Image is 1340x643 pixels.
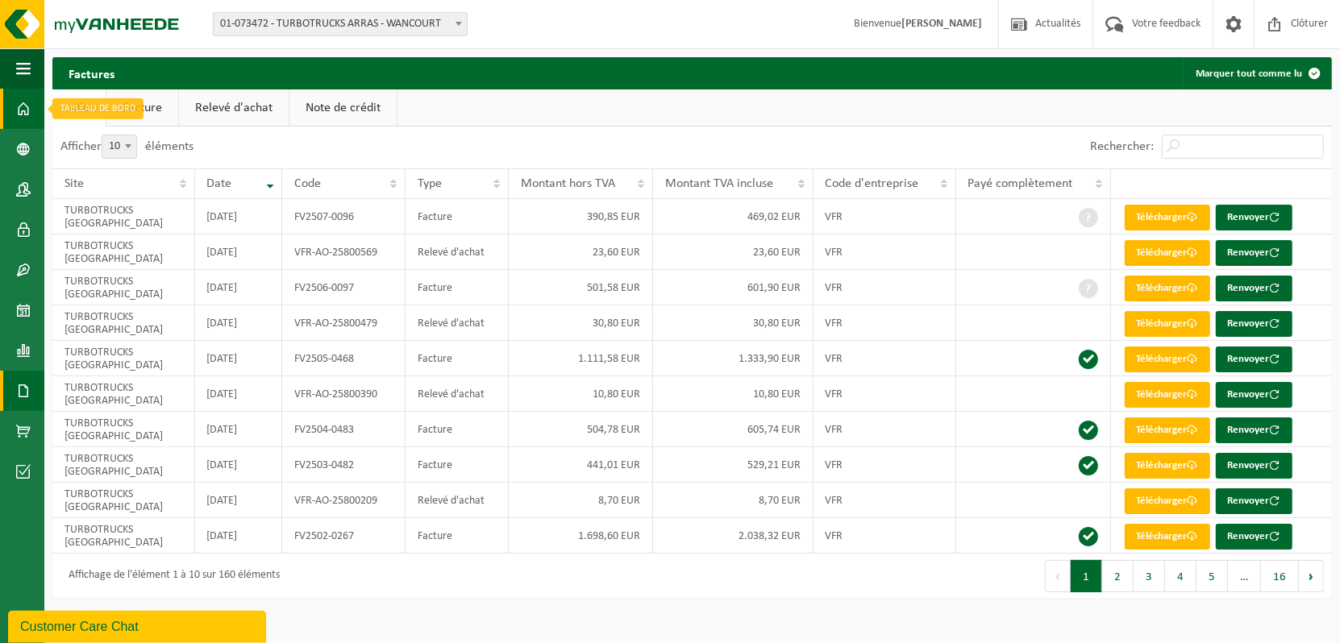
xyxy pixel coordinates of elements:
[1196,560,1228,592] button: 5
[195,483,283,518] td: [DATE]
[52,447,195,483] td: TURBOTRUCKS [GEOGRAPHIC_DATA]
[814,234,956,270] td: VFR
[826,177,919,190] span: Code d'entreprise
[1216,453,1292,479] button: Renvoyer
[406,412,509,447] td: Facture
[1102,560,1134,592] button: 2
[52,376,195,412] td: TURBOTRUCKS [GEOGRAPHIC_DATA]
[521,177,615,190] span: Montant hors TVA
[195,270,283,305] td: [DATE]
[665,177,773,190] span: Montant TVA incluse
[1125,205,1210,230] a: Télécharger
[60,140,194,153] label: Afficher éléments
[814,376,956,412] td: VFR
[814,518,956,554] td: VFR
[282,199,406,234] td: FV2507-0096
[814,341,956,376] td: VFR
[102,135,136,158] span: 10
[814,305,956,341] td: VFR
[653,483,813,518] td: 8,70 EUR
[1228,560,1261,592] span: …
[282,483,406,518] td: VFR-AO-25800209
[406,341,509,376] td: Facture
[1165,560,1196,592] button: 4
[1125,488,1210,514] a: Télécharger
[1299,560,1324,592] button: Next
[1216,276,1292,301] button: Renvoyer
[195,305,283,341] td: [DATE]
[1125,453,1210,479] a: Télécharger
[509,199,653,234] td: 390,85 EUR
[653,270,813,305] td: 601,90 EUR
[1125,524,1210,550] a: Télécharger
[1125,382,1210,408] a: Télécharger
[509,376,653,412] td: 10,80 EUR
[207,177,232,190] span: Date
[509,234,653,270] td: 23,60 EUR
[52,234,195,270] td: TURBOTRUCKS [GEOGRAPHIC_DATA]
[406,199,509,234] td: Facture
[60,562,280,591] div: Affichage de l'élément 1 à 10 sur 160 éléments
[282,305,406,341] td: VFR-AO-25800479
[179,89,289,127] a: Relevé d'achat
[1216,346,1292,372] button: Renvoyer
[282,270,406,305] td: FV2506-0097
[102,135,137,159] span: 10
[1216,205,1292,230] button: Renvoyer
[1216,311,1292,337] button: Renvoyer
[195,376,283,412] td: [DATE]
[653,234,813,270] td: 23,60 EUR
[1183,57,1330,89] button: Marquer tout comme lu
[52,412,195,447] td: TURBOTRUCKS [GEOGRAPHIC_DATA]
[1090,141,1154,154] label: Rechercher:
[509,447,653,483] td: 441,01 EUR
[195,234,283,270] td: [DATE]
[653,376,813,412] td: 10,80 EUR
[213,12,468,36] span: 01-073472 - TURBOTRUCKS ARRAS - WANCOURT
[814,199,956,234] td: VFR
[282,412,406,447] td: FV2504-0483
[8,608,269,643] iframe: chat widget
[653,518,813,554] td: 2.038,32 EUR
[294,177,321,190] span: Code
[282,518,406,554] td: FV2502-0267
[52,57,131,89] h2: Factures
[653,199,813,234] td: 469,02 EUR
[814,412,956,447] td: VFR
[1125,240,1210,266] a: Télécharger
[65,177,84,190] span: Site
[52,305,195,341] td: TURBOTRUCKS [GEOGRAPHIC_DATA]
[282,447,406,483] td: FV2503-0482
[1216,524,1292,550] button: Renvoyer
[1216,382,1292,408] button: Renvoyer
[52,89,106,127] a: Alle
[418,177,442,190] span: Type
[52,341,195,376] td: TURBOTRUCKS [GEOGRAPHIC_DATA]
[814,447,956,483] td: VFR
[509,305,653,341] td: 30,80 EUR
[1071,560,1102,592] button: 1
[52,199,195,234] td: TURBOTRUCKS [GEOGRAPHIC_DATA]
[509,270,653,305] td: 501,58 EUR
[509,412,653,447] td: 504,78 EUR
[406,234,509,270] td: Relevé d'achat
[52,518,195,554] td: TURBOTRUCKS [GEOGRAPHIC_DATA]
[106,89,178,127] a: Facture
[195,447,283,483] td: [DATE]
[1216,488,1292,514] button: Renvoyer
[653,412,813,447] td: 605,74 EUR
[1125,346,1210,372] a: Télécharger
[509,518,653,554] td: 1.698,60 EUR
[968,177,1073,190] span: Payé complètement
[195,518,283,554] td: [DATE]
[406,447,509,483] td: Facture
[195,199,283,234] td: [DATE]
[1125,311,1210,337] a: Télécharger
[814,270,956,305] td: VFR
[282,234,406,270] td: VFR-AO-25800569
[282,376,406,412] td: VFR-AO-25800390
[282,341,406,376] td: FV2505-0468
[195,341,283,376] td: [DATE]
[509,341,653,376] td: 1.111,58 EUR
